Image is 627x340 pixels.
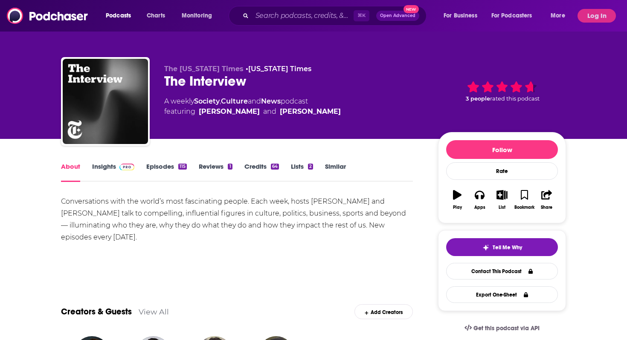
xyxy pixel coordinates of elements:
[182,10,212,22] span: Monitoring
[246,65,311,73] span: •
[146,162,187,182] a: Episodes115
[228,164,232,170] div: 1
[551,10,565,22] span: More
[468,184,491,215] button: Apps
[545,9,576,23] button: open menu
[271,164,279,170] div: 64
[354,304,413,319] div: Add Creators
[139,307,169,316] a: View All
[491,184,513,215] button: List
[164,107,341,117] span: featuring
[486,9,545,23] button: open menu
[63,59,148,144] img: The Interview
[291,162,313,182] a: Lists2
[141,9,170,23] a: Charts
[248,97,261,105] span: and
[446,184,468,215] button: Play
[354,10,369,21] span: ⌘ K
[92,162,134,182] a: InsightsPodchaser Pro
[446,263,558,279] a: Contact This Podcast
[199,162,232,182] a: Reviews1
[263,107,276,117] span: and
[499,205,505,210] div: List
[7,8,89,24] img: Podchaser - Follow, Share and Rate Podcasts
[244,162,279,182] a: Credits64
[513,184,535,215] button: Bookmark
[61,306,132,317] a: Creators & Guests
[493,244,522,251] span: Tell Me Why
[325,162,346,182] a: Similar
[220,97,221,105] span: ,
[453,205,462,210] div: Play
[164,65,244,73] span: The [US_STATE] Times
[178,164,187,170] div: 115
[438,65,566,118] div: 3 peoplerated this podcast
[308,164,313,170] div: 2
[473,325,540,332] span: Get this podcast via API
[61,162,80,182] a: About
[446,238,558,256] button: tell me why sparkleTell Me Why
[541,205,552,210] div: Share
[176,9,223,23] button: open menu
[237,6,435,26] div: Search podcasts, credits, & more...
[380,14,415,18] span: Open Advanced
[578,9,616,23] button: Log In
[446,286,558,303] button: Export One-Sheet
[536,184,558,215] button: Share
[491,10,532,22] span: For Podcasters
[221,97,248,105] a: Culture
[248,65,311,73] a: [US_STATE] Times
[376,11,419,21] button: Open AdvancedNew
[280,107,341,117] a: David Marchese
[438,9,488,23] button: open menu
[514,205,534,210] div: Bookmark
[446,162,558,180] div: Rate
[490,95,540,102] span: rated this podcast
[100,9,142,23] button: open menu
[446,140,558,159] button: Follow
[458,318,546,339] a: Get this podcast via API
[119,164,134,170] img: Podchaser Pro
[444,10,477,22] span: For Business
[261,97,281,105] a: News
[252,9,354,23] input: Search podcasts, credits, & more...
[164,96,341,117] div: A weekly podcast
[482,244,489,251] img: tell me why sparkle
[147,10,165,22] span: Charts
[474,205,485,210] div: Apps
[61,196,413,243] div: Conversations with the world’s most fascinating people. Each week, hosts [PERSON_NAME] and [PERSO...
[194,97,220,105] a: Society
[106,10,131,22] span: Podcasts
[199,107,260,117] a: Lulu Garcia-Navarro
[403,5,419,13] span: New
[466,95,490,102] span: 3 people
